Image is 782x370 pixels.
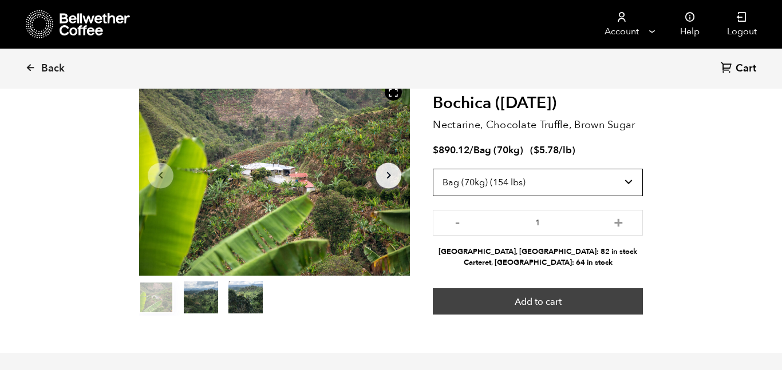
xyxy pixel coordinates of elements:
span: Bag (70kg) [473,144,523,157]
span: Back [41,62,65,75]
a: Cart [721,61,759,77]
span: /lb [559,144,572,157]
p: Nectarine, Chocolate Truffle, Brown Sugar [433,117,643,133]
li: Carteret, [GEOGRAPHIC_DATA]: 64 in stock [433,257,643,268]
li: [GEOGRAPHIC_DATA], [GEOGRAPHIC_DATA]: 82 in stock [433,246,643,257]
span: / [469,144,473,157]
h2: Bochica ([DATE]) [433,94,643,113]
bdi: 890.12 [433,144,469,157]
span: Cart [736,62,756,75]
span: $ [433,144,439,157]
span: $ [534,144,539,157]
button: Add to cart [433,288,643,315]
span: ( ) [530,144,575,157]
button: + [611,216,626,227]
bdi: 5.78 [534,144,559,157]
button: - [450,216,464,227]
